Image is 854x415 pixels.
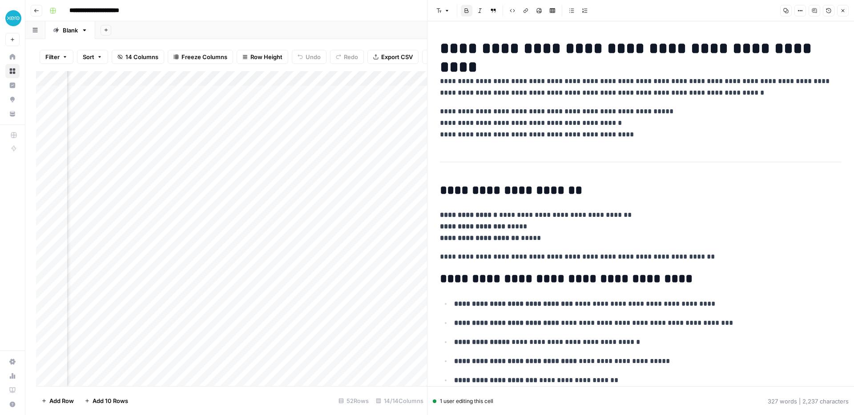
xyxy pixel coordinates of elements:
[49,396,74,405] span: Add Row
[5,355,20,369] a: Settings
[5,7,20,29] button: Workspace: XeroOps
[306,52,321,61] span: Undo
[237,50,288,64] button: Row Height
[83,52,94,61] span: Sort
[5,107,20,121] a: Your Data
[344,52,358,61] span: Redo
[330,50,364,64] button: Redo
[45,21,95,39] a: Blank
[168,50,233,64] button: Freeze Columns
[112,50,164,64] button: 14 Columns
[77,50,108,64] button: Sort
[5,10,21,26] img: XeroOps Logo
[93,396,128,405] span: Add 10 Rows
[5,383,20,397] a: Learning Hub
[372,394,427,408] div: 14/14 Columns
[381,52,413,61] span: Export CSV
[63,26,78,35] div: Blank
[768,397,849,406] div: 327 words | 2,237 characters
[250,52,282,61] span: Row Height
[125,52,158,61] span: 14 Columns
[36,394,79,408] button: Add Row
[5,50,20,64] a: Home
[335,394,372,408] div: 52 Rows
[40,50,73,64] button: Filter
[5,369,20,383] a: Usage
[5,78,20,92] a: Insights
[433,397,493,405] div: 1 user editing this cell
[367,50,419,64] button: Export CSV
[181,52,227,61] span: Freeze Columns
[292,50,326,64] button: Undo
[5,397,20,411] button: Help + Support
[5,92,20,107] a: Opportunities
[79,394,133,408] button: Add 10 Rows
[45,52,60,61] span: Filter
[5,64,20,78] a: Browse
